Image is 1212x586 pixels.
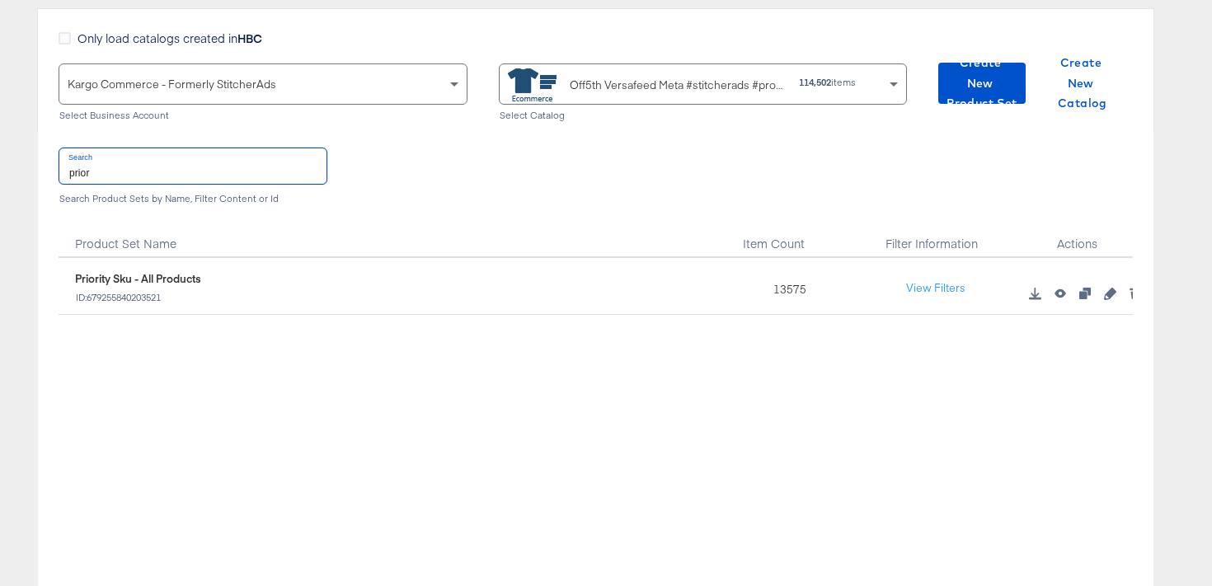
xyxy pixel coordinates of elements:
[730,217,842,258] div: Item Count
[499,110,908,121] div: Select Catalog
[938,63,1026,104] button: Create New Product Set
[1045,53,1120,114] span: Create New Catalog
[945,53,1019,114] span: Create New Product Set
[59,148,326,184] input: Search product sets
[68,77,276,91] span: Kargo Commerce - Formerly StitcherAds
[59,193,1133,204] div: Search Product Sets by Name, Filter Content or Id
[59,217,730,258] div: Toggle SortBy
[570,77,787,94] div: Off5th Versafeed Meta #stitcherads #product-catalog #keep
[75,271,201,287] div: Priority Sku - All Products
[59,217,730,258] div: Product Set Name
[78,30,262,46] span: Only load catalogs created in
[237,30,262,46] strong: HBC
[1021,217,1133,258] div: Actions
[730,217,842,258] div: Toggle SortBy
[730,258,842,315] div: 13575
[799,76,831,88] strong: 114,502
[75,292,201,303] div: ID: 679255840203521
[798,77,857,88] div: items
[895,274,977,303] button: View Filters
[59,110,467,121] div: Select Business Account
[842,217,1021,258] div: Filter Information
[1039,63,1126,104] button: Create New Catalog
